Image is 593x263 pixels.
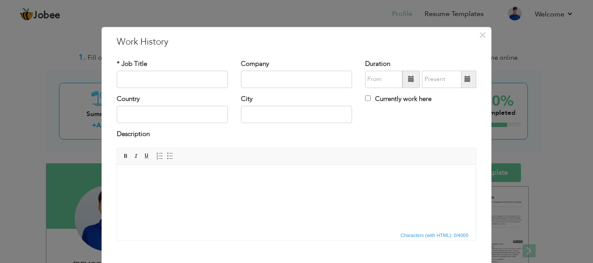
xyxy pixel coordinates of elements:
[117,59,147,68] label: * Job Title
[155,151,165,161] a: Insert/Remove Numbered List
[117,165,476,230] iframe: Rich Text Editor, workEditor
[399,231,471,239] span: Characters (with HTML): 0/4000
[365,95,371,101] input: Currently work here
[399,231,471,239] div: Statistics
[479,27,486,43] span: ×
[142,151,152,161] a: Underline
[475,28,489,42] button: Close
[117,130,150,139] label: Description
[365,71,402,88] input: From
[241,59,269,68] label: Company
[117,36,476,49] h3: Work History
[132,151,141,161] a: Italic
[365,94,432,104] label: Currently work here
[165,151,175,161] a: Insert/Remove Bulleted List
[241,94,253,104] label: City
[365,59,390,68] label: Duration
[117,94,140,104] label: Country
[422,71,461,88] input: Present
[121,151,131,161] a: Bold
